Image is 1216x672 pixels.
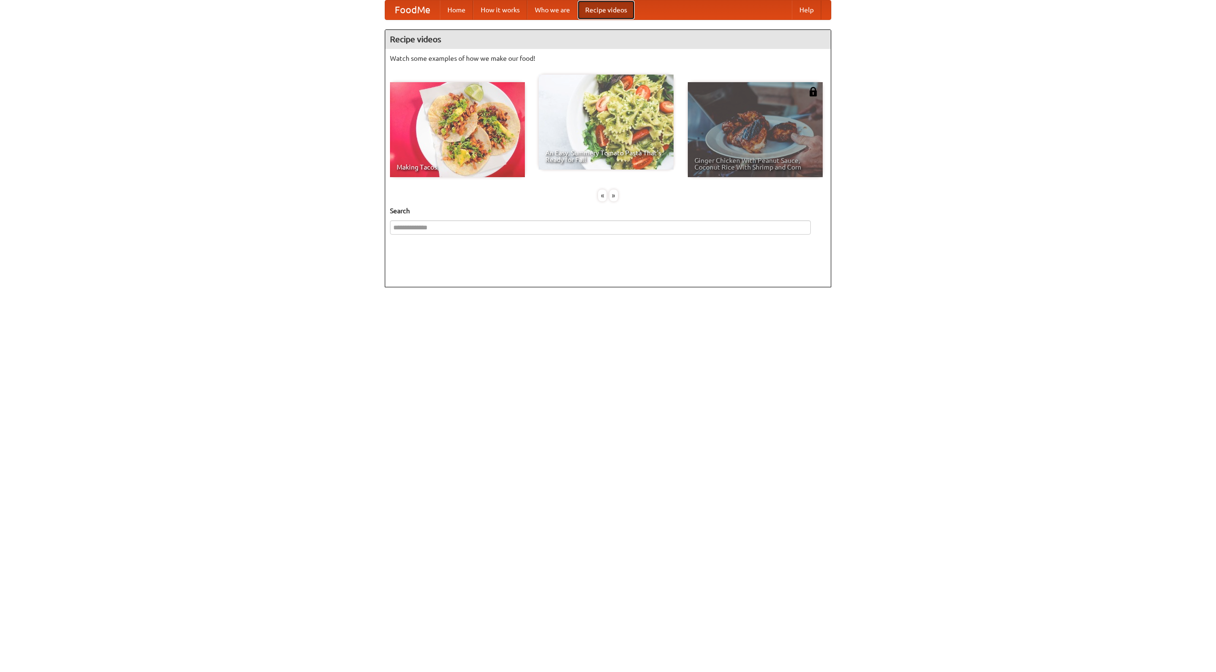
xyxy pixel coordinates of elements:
a: Making Tacos [390,82,525,177]
a: Home [440,0,473,19]
div: » [609,189,618,201]
a: Who we are [527,0,578,19]
span: An Easy, Summery Tomato Pasta That's Ready for Fall [545,150,667,163]
div: « [598,189,607,201]
span: Making Tacos [397,164,518,170]
a: FoodMe [385,0,440,19]
h5: Search [390,206,826,216]
h4: Recipe videos [385,30,831,49]
img: 483408.png [808,87,818,96]
a: How it works [473,0,527,19]
p: Watch some examples of how we make our food! [390,54,826,63]
a: Recipe videos [578,0,635,19]
a: Help [792,0,821,19]
a: An Easy, Summery Tomato Pasta That's Ready for Fall [539,75,674,170]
